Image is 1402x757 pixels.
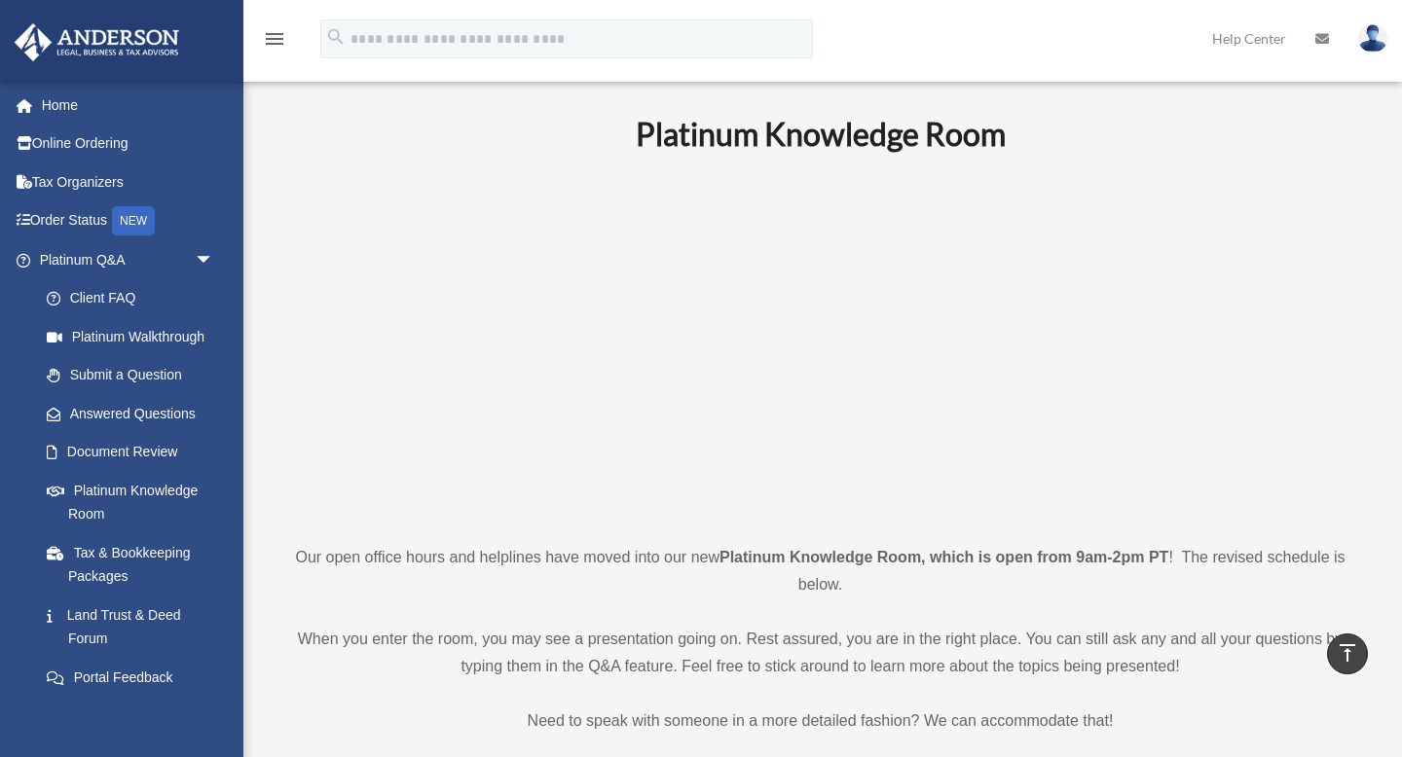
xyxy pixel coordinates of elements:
[719,549,1168,565] strong: Platinum Knowledge Room, which is open from 9am-2pm PT
[27,471,234,533] a: Platinum Knowledge Room
[1336,641,1359,665] i: vertical_align_top
[14,86,243,125] a: Home
[14,201,243,241] a: Order StatusNEW
[14,162,243,201] a: Tax Organizers
[277,544,1363,598] p: Our open office hours and helplines have moved into our new ! The revised schedule is below.
[14,240,243,279] a: Platinum Q&Aarrow_drop_down
[27,595,243,658] a: Land Trust & Deed Forum
[1327,633,1368,674] a: vertical_align_top
[195,240,234,280] span: arrow_drop_down
[636,115,1006,153] b: Platinum Knowledge Room
[277,707,1363,735] p: Need to speak with someone in a more detailed fashion? We can accommodate that!
[27,394,243,433] a: Answered Questions
[277,626,1363,680] p: When you enter the room, you may see a presentation going on. Rest assured, you are in the right ...
[27,356,243,395] a: Submit a Question
[27,317,243,356] a: Platinum Walkthrough
[27,658,243,697] a: Portal Feedback
[1358,24,1387,53] img: User Pic
[27,533,243,595] a: Tax & Bookkeeping Packages
[27,433,243,472] a: Document Review
[263,34,286,51] a: menu
[27,279,243,318] a: Client FAQ
[529,179,1113,508] iframe: 231110_Toby_KnowledgeRoom
[263,27,286,51] i: menu
[325,26,347,48] i: search
[112,206,155,235] div: NEW
[14,125,243,163] a: Online Ordering
[9,23,185,61] img: Anderson Advisors Platinum Portal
